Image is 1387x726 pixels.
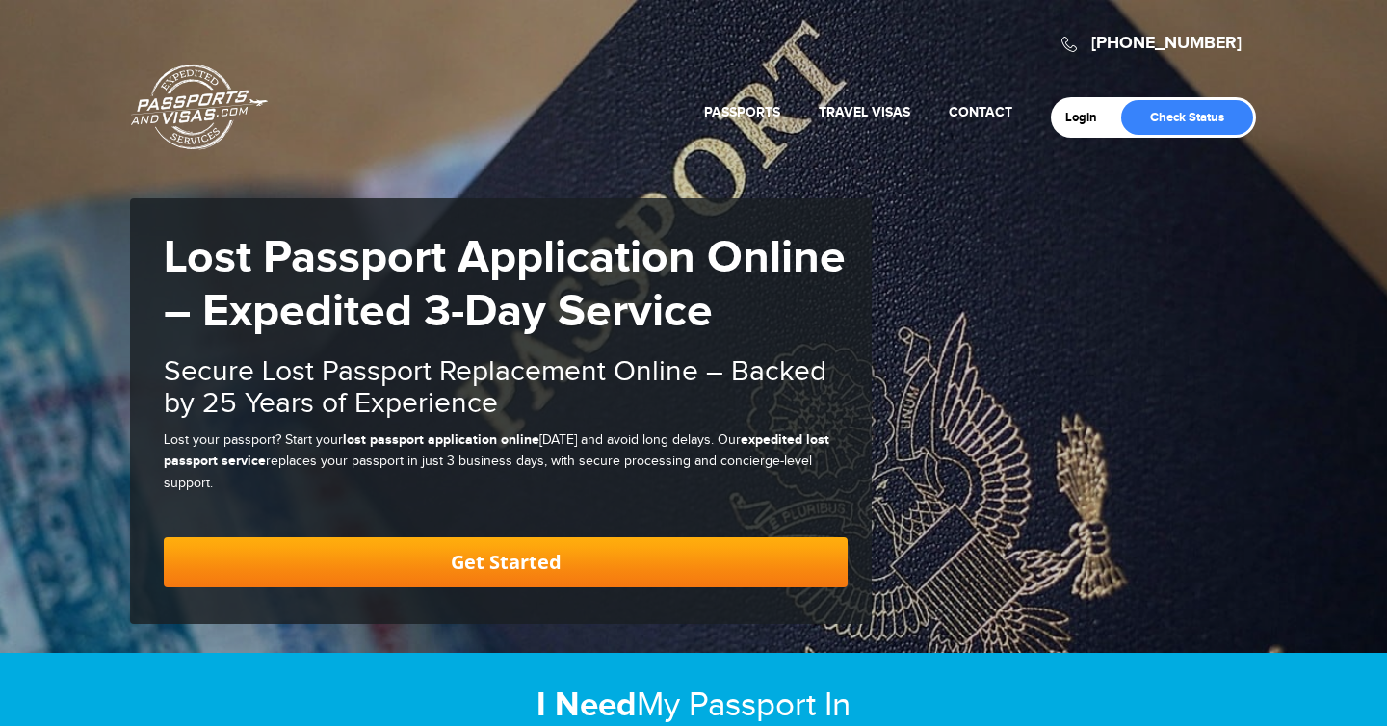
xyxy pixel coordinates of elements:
a: Travel Visas [819,104,910,120]
span: Passport In [689,686,851,725]
a: Contact [949,104,1012,120]
a: Get Started [164,537,848,587]
h2: My [130,685,1257,726]
strong: Lost Passport Application Online – Expedited 3-Day Service [164,230,846,340]
a: [PHONE_NUMBER] [1091,33,1242,54]
p: Lost your passport? Start your [DATE] and avoid long delays. Our replaces your passport in just 3... [164,429,848,494]
a: Check Status [1121,100,1253,135]
h2: Secure Lost Passport Replacement Online – Backed by 25 Years of Experience [164,356,848,420]
strong: lost passport application online [343,431,539,448]
a: Login [1065,110,1111,125]
a: Passports [704,104,780,120]
strong: I Need [536,685,637,726]
a: Passports & [DOMAIN_NAME] [131,64,268,150]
